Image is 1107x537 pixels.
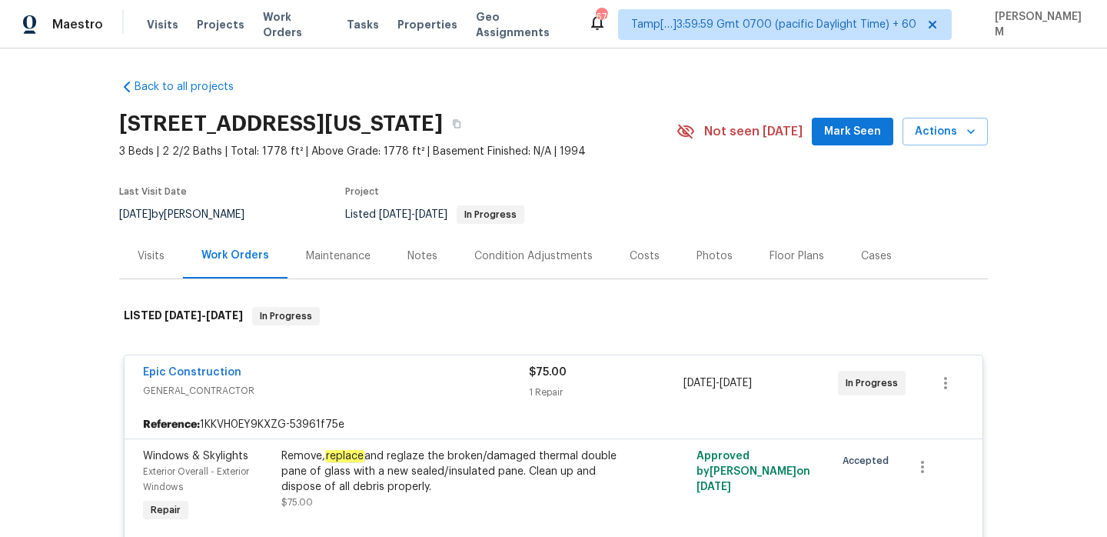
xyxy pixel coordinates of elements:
[630,248,660,264] div: Costs
[124,307,243,325] h6: LISTED
[397,17,457,32] span: Properties
[145,502,187,518] span: Repair
[720,378,752,389] span: [DATE]
[143,451,248,462] span: Windows & Skylights
[197,17,244,32] span: Projects
[407,248,437,264] div: Notes
[915,122,976,142] span: Actions
[704,124,803,139] span: Not seen [DATE]
[474,248,593,264] div: Condition Adjustments
[345,187,379,196] span: Project
[165,310,243,321] span: -
[379,209,447,220] span: -
[696,248,733,264] div: Photos
[143,467,249,492] span: Exterior Overall - Exterior Windows
[143,417,200,432] b: Reference:
[281,449,618,495] div: Remove, and reglaze the broken/damaged thermal double pane of glass with a new sealed/insulated p...
[119,144,676,159] span: 3 Beds | 2 2/2 Baths | Total: 1778 ft² | Above Grade: 1778 ft² | Basement Finished: N/A | 1994
[415,209,447,220] span: [DATE]
[861,248,892,264] div: Cases
[347,19,379,30] span: Tasks
[143,367,241,378] a: Epic Construction
[903,118,988,146] button: Actions
[263,9,328,40] span: Work Orders
[138,248,165,264] div: Visits
[147,17,178,32] span: Visits
[529,367,567,378] span: $75.00
[596,9,607,25] div: 670
[119,79,267,95] a: Back to all projects
[201,248,269,263] div: Work Orders
[345,209,524,220] span: Listed
[696,482,731,492] span: [DATE]
[143,383,529,399] span: GENERAL_CONTRACTOR
[119,209,151,220] span: [DATE]
[683,375,752,391] span: -
[254,309,318,324] span: In Progress
[824,122,881,142] span: Mark Seen
[770,248,824,264] div: Floor Plans
[125,411,982,439] div: 1KKVH0EY9KXZG-53961f75e
[683,378,716,389] span: [DATE]
[696,451,810,492] span: Approved by [PERSON_NAME] on
[843,453,895,469] span: Accepted
[379,209,411,220] span: [DATE]
[119,292,988,341] div: LISTED [DATE]-[DATE]In Progress
[812,118,893,146] button: Mark Seen
[631,17,916,32] span: Tamp[…]3:59:59 Gmt 0700 (pacific Daylight Time) + 60
[989,9,1084,40] span: [PERSON_NAME] M
[306,248,371,264] div: Maintenance
[281,498,313,507] span: $75.00
[846,375,904,391] span: In Progress
[119,187,187,196] span: Last Visit Date
[206,310,243,321] span: [DATE]
[119,205,263,224] div: by [PERSON_NAME]
[443,110,470,138] button: Copy Address
[325,450,364,462] em: replace
[476,9,570,40] span: Geo Assignments
[52,17,103,32] span: Maestro
[529,385,683,400] div: 1 Repair
[119,116,443,132] h2: [STREET_ADDRESS][US_STATE]
[458,210,523,219] span: In Progress
[165,310,201,321] span: [DATE]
